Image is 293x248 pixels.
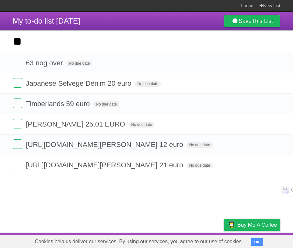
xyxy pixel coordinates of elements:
label: Done [13,98,22,108]
label: Done [13,139,22,149]
img: Buy me a coffee [227,219,236,230]
span: Cookies help us deliver our services. By using our services, you agree to our use of cookies. [28,235,249,248]
a: SaveThis List [224,15,280,27]
a: Suggest a feature [240,234,280,246]
span: Japanese Selvege Denim 20 euro [26,79,133,87]
label: Done [13,58,22,67]
button: OK [251,238,263,246]
span: Timberlands 59 euro [26,100,91,108]
a: Terms [194,234,208,246]
a: About [139,234,153,246]
span: My to-do list [DATE] [13,17,80,25]
span: No due date [66,61,92,66]
label: Done [13,119,22,128]
span: No due date [187,163,212,168]
span: Buy me a coffee [237,219,277,230]
span: [PERSON_NAME] 25.01 EURO [26,120,127,128]
label: Done [13,78,22,88]
span: [URL][DOMAIN_NAME][PERSON_NAME] 12 euro [26,141,185,149]
a: Privacy [216,234,232,246]
label: Star task [241,119,254,129]
span: No due date [129,122,154,128]
span: No due date [135,81,161,87]
label: Done [13,160,22,169]
b: This List [252,18,273,24]
span: [URL][DOMAIN_NAME][PERSON_NAME] 21 euro [26,161,185,169]
label: Star task [241,78,254,89]
a: Developers [160,234,186,246]
label: Star task [241,160,254,170]
span: No due date [93,101,119,107]
label: Star task [241,139,254,150]
span: No due date [187,142,212,148]
a: Buy me a coffee [224,219,280,231]
label: Star task [241,58,254,68]
label: Star task [241,98,254,109]
span: 63 nog over [26,59,64,67]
